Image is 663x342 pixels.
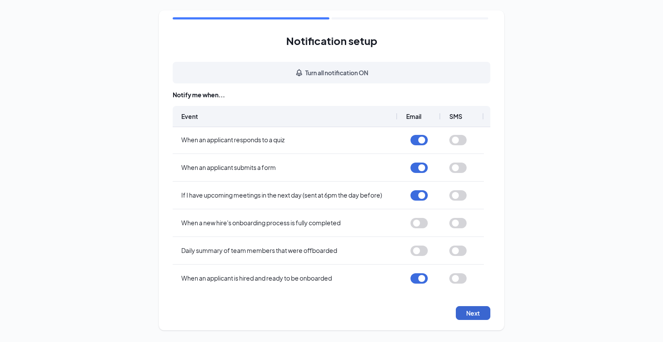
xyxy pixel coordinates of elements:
[181,219,341,227] span: When a new hire's onboarding process is fully completed
[406,112,421,120] span: Email
[456,306,490,320] button: Next
[181,274,332,282] span: When an applicant is hired and ready to be onboarded
[181,112,198,120] span: Event
[173,90,490,99] div: Notify me when...
[449,112,462,120] span: SMS
[173,62,490,83] button: Turn all notification ONBell
[286,33,377,48] h1: Notification setup
[181,246,337,254] span: Daily summary of team members that were offboarded
[295,68,303,77] svg: Bell
[181,191,382,199] span: If I have upcoming meetings in the next day (sent at 6pm the day before)
[181,163,276,171] span: When an applicant submits a form
[181,136,284,144] span: When an applicant responds to a quiz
